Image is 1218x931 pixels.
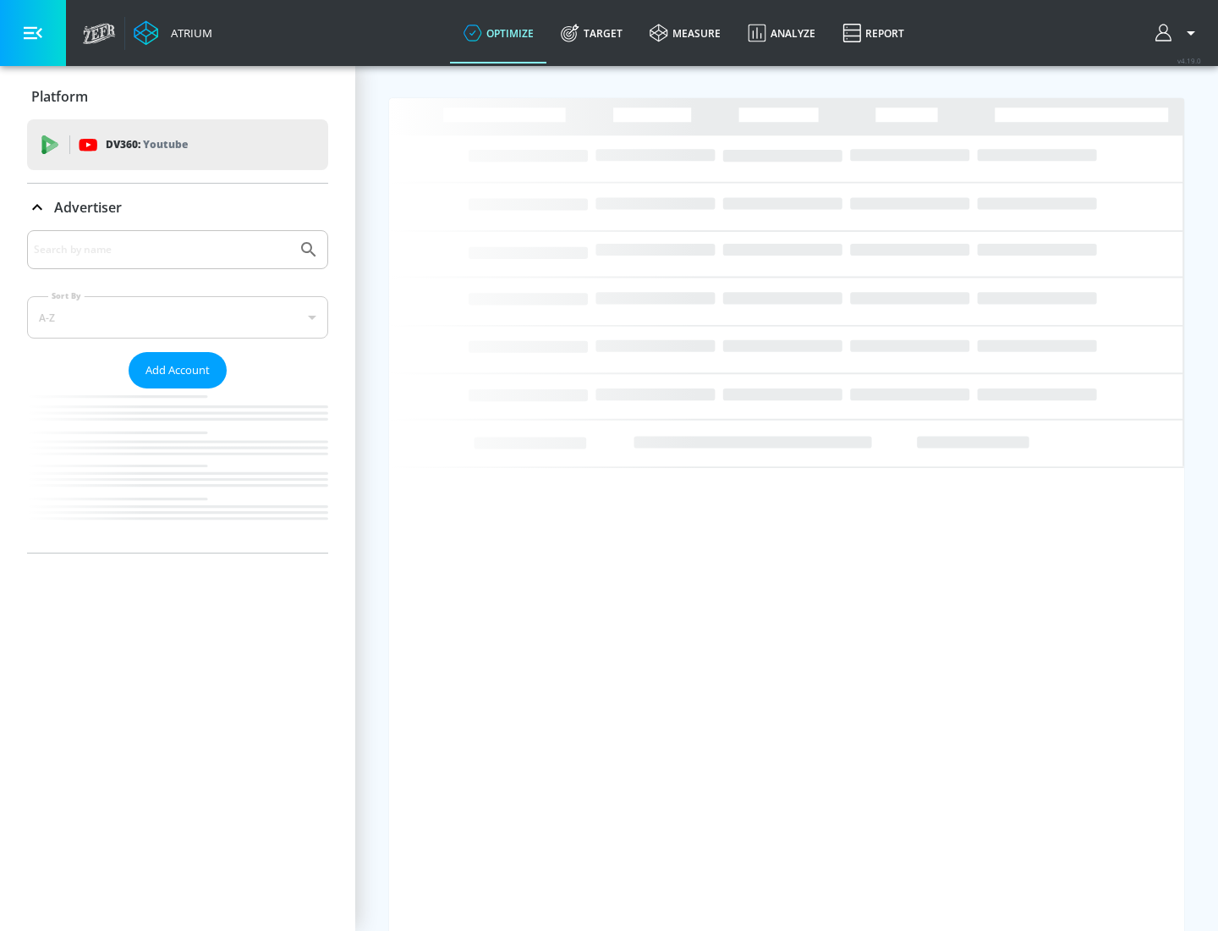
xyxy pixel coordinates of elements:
[34,239,290,261] input: Search by name
[27,230,328,553] div: Advertiser
[129,352,227,388] button: Add Account
[450,3,547,63] a: optimize
[54,198,122,217] p: Advertiser
[31,87,88,106] p: Platform
[27,296,328,339] div: A-Z
[27,119,328,170] div: DV360: Youtube
[106,135,188,154] p: DV360:
[734,3,829,63] a: Analyze
[829,3,918,63] a: Report
[48,290,85,301] label: Sort By
[145,361,210,380] span: Add Account
[27,73,328,120] div: Platform
[164,25,212,41] div: Atrium
[1177,56,1201,65] span: v 4.19.0
[134,20,212,46] a: Atrium
[143,135,188,153] p: Youtube
[27,388,328,553] nav: list of Advertiser
[547,3,636,63] a: Target
[636,3,734,63] a: measure
[27,184,328,231] div: Advertiser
